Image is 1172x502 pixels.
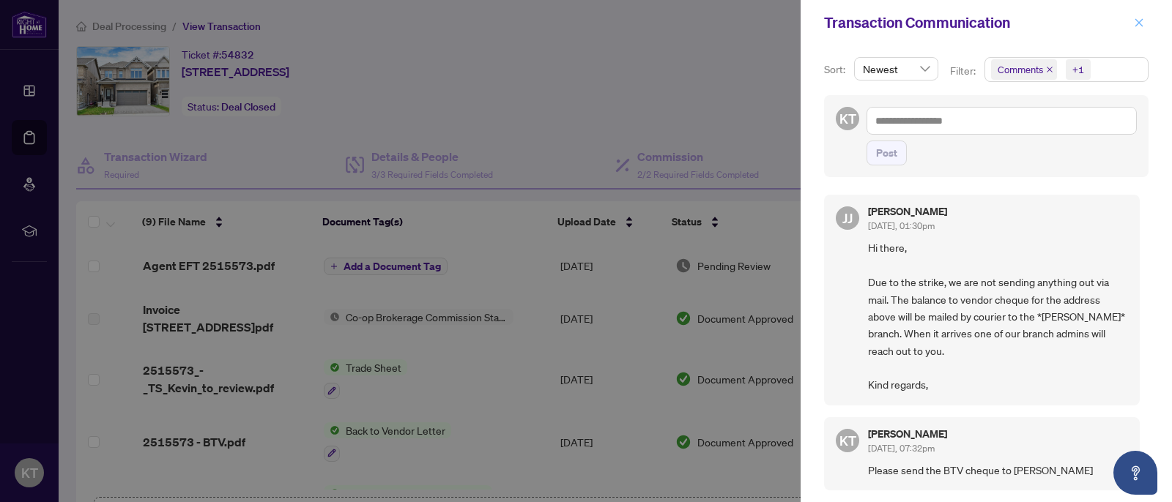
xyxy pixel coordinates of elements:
div: +1 [1072,62,1084,77]
span: Comments [998,62,1043,77]
span: close [1046,66,1053,73]
span: close [1134,18,1144,28]
span: Comments [991,59,1057,80]
span: KT [839,430,856,451]
span: [DATE], 01:30pm [868,220,935,231]
button: Open asap [1113,451,1157,495]
span: Please send the BTV cheque to [PERSON_NAME] [868,462,1128,479]
h5: [PERSON_NAME] [868,429,947,439]
p: Sort: [824,61,848,78]
p: Filter: [950,63,978,79]
span: [DATE], 07:32pm [868,443,935,454]
div: Transaction Communication [824,12,1130,34]
span: Hi there, Due to the strike, we are not sending anything out via mail. The balance to vendor cheq... [868,239,1128,393]
span: JJ [842,208,853,228]
button: Post [867,141,907,165]
h5: [PERSON_NAME] [868,206,947,217]
span: KT [839,108,856,129]
span: Newest [863,58,930,80]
